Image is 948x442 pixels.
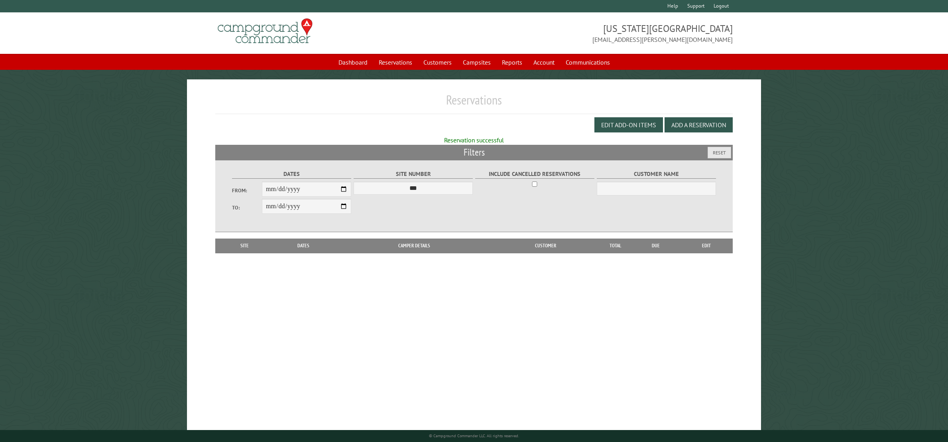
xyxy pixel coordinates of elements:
a: Campsites [458,55,496,70]
a: Customers [419,55,456,70]
button: Edit Add-on Items [594,117,663,132]
a: Reservations [374,55,417,70]
label: Customer Name [597,170,716,179]
label: Site Number [354,170,473,179]
th: Customer [492,239,599,253]
label: Dates [232,170,351,179]
a: Communications [561,55,615,70]
a: Reports [497,55,527,70]
label: Include Cancelled Reservations [475,170,594,179]
button: Reset [708,147,731,158]
img: Campground Commander [215,16,315,47]
th: Total [599,239,631,253]
th: Due [631,239,680,253]
button: Add a Reservation [665,117,733,132]
th: Dates [270,239,337,253]
label: To: [232,204,262,211]
th: Camper Details [337,239,492,253]
a: Account [529,55,559,70]
div: Reservation successful [215,136,732,144]
small: © Campground Commander LLC. All rights reserved. [429,433,519,438]
th: Site [219,239,270,253]
a: Dashboard [334,55,372,70]
h2: Filters [215,145,732,160]
span: [US_STATE][GEOGRAPHIC_DATA] [EMAIL_ADDRESS][PERSON_NAME][DOMAIN_NAME] [474,22,733,44]
h1: Reservations [215,92,732,114]
label: From: [232,187,262,194]
th: Edit [680,239,733,253]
